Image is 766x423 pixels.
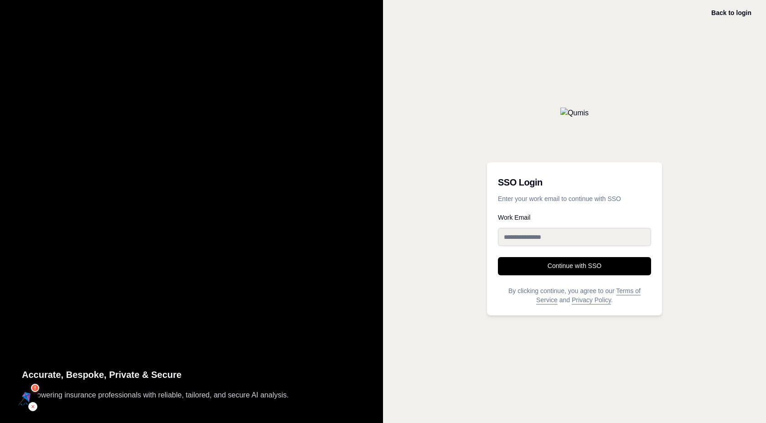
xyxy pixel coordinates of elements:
img: Qumis [560,108,589,119]
span: ! [34,385,36,392]
button: Continue with SSO [498,257,651,275]
p: Accurate, Bespoke, Private & Secure [22,367,361,382]
p: Empowering insurance professionals with reliable, tailored, and secure AI analysis. [22,389,361,401]
p: Enter your work email to continue with SSO [498,194,651,203]
a: Back to login [711,9,751,16]
div: Hide Inspector [28,402,37,411]
p: By clicking continue, you agree to our and . [498,286,651,304]
label: Work Email [498,214,651,221]
button: ×! [11,385,38,412]
a: Privacy Policy [572,296,611,304]
h3: SSO Login [498,173,651,191]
